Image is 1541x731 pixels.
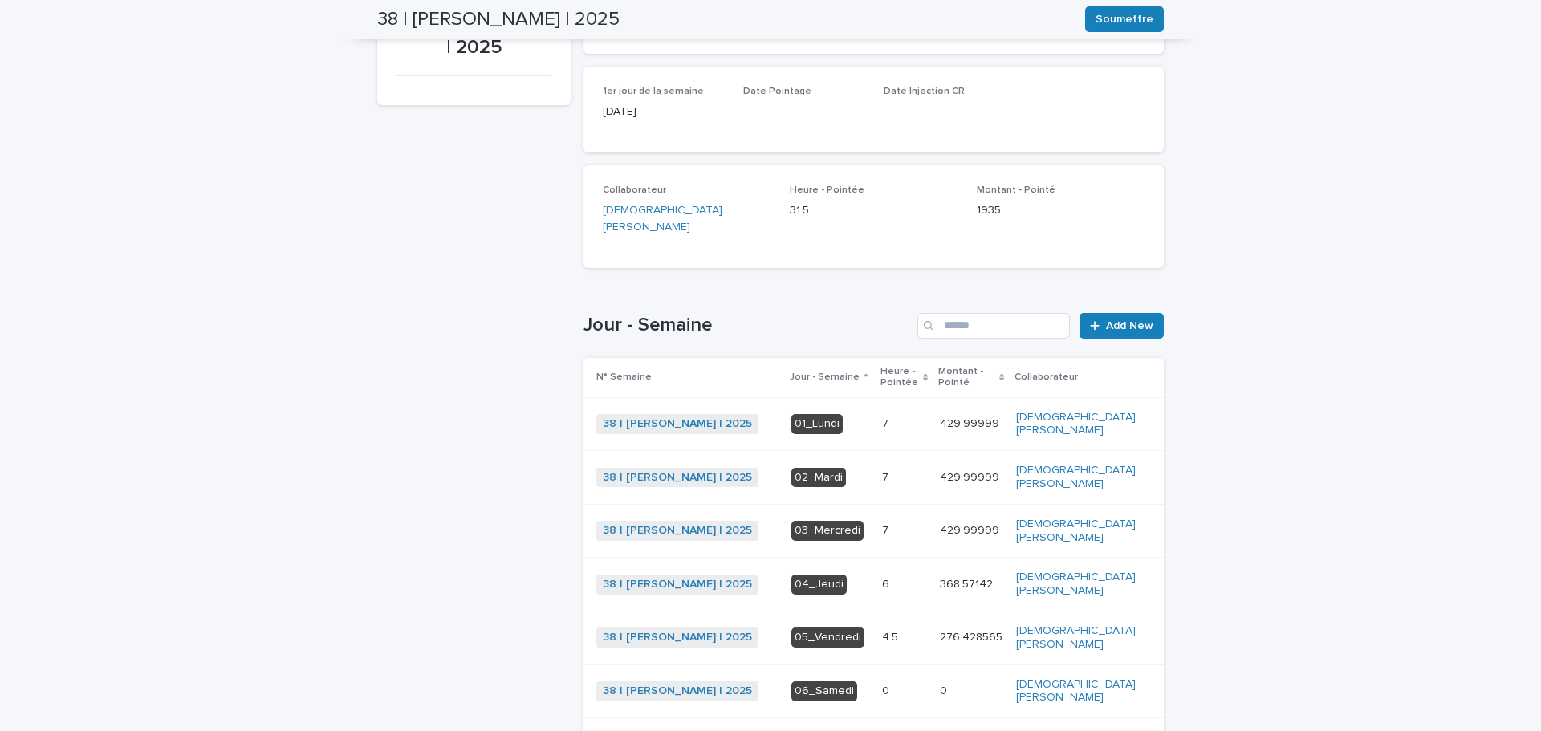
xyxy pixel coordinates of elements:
p: 1935 [977,202,1145,219]
div: 03_Mercredi [791,521,864,541]
span: Collaborateur [603,185,666,195]
p: 7 [882,468,892,485]
div: 02_Mardi [791,468,846,488]
tr: 38 | [PERSON_NAME] | 2025 02_Mardi77 429.99999429.99999 [DEMOGRAPHIC_DATA][PERSON_NAME] [583,451,1164,505]
a: [DEMOGRAPHIC_DATA][PERSON_NAME] [1016,518,1138,545]
tr: 38 | [PERSON_NAME] | 2025 06_Samedi00 00 [DEMOGRAPHIC_DATA][PERSON_NAME] [583,664,1164,718]
h2: 38 | [PERSON_NAME] | 2025 [377,8,620,31]
p: 6 [882,575,892,591]
p: 429.99999 [940,521,1002,538]
a: 38 | [PERSON_NAME] | 2025 [603,524,752,538]
p: 4.5 [882,627,901,644]
p: 0 [940,681,950,698]
p: [DATE] [603,104,724,120]
tr: 38 | [PERSON_NAME] | 2025 05_Vendredi4.54.5 276.428565276.428565 [DEMOGRAPHIC_DATA][PERSON_NAME] [583,611,1164,664]
p: 368.57142 [940,575,996,591]
a: 38 | [PERSON_NAME] | 2025 [603,684,752,698]
a: 38 | [PERSON_NAME] | 2025 [603,417,752,431]
p: - [743,104,864,120]
a: 38 | [PERSON_NAME] | 2025 [603,471,752,485]
span: Date Pointage [743,87,811,96]
h1: Jour - Semaine [583,314,911,337]
span: 1er jour de la semaine [603,87,704,96]
a: 38 | [PERSON_NAME] | 2025 [603,578,752,591]
tr: 38 | [PERSON_NAME] | 2025 04_Jeudi66 368.57142368.57142 [DEMOGRAPHIC_DATA][PERSON_NAME] [583,558,1164,611]
div: 05_Vendredi [791,627,864,648]
p: 429.99999 [940,468,1002,485]
p: 7 [882,521,892,538]
p: 7 [882,414,892,431]
a: [DEMOGRAPHIC_DATA][PERSON_NAME] [603,202,770,236]
p: - [884,104,1005,120]
div: 01_Lundi [791,414,843,434]
a: [DEMOGRAPHIC_DATA][PERSON_NAME] [1016,624,1138,652]
span: Add New [1106,320,1153,331]
tr: 38 | [PERSON_NAME] | 2025 01_Lundi77 429.99999429.99999 [DEMOGRAPHIC_DATA][PERSON_NAME] [583,397,1164,451]
a: [DEMOGRAPHIC_DATA][PERSON_NAME] [1016,411,1138,438]
a: Add New [1080,313,1164,339]
p: Heure - Pointée [880,363,919,392]
a: [DEMOGRAPHIC_DATA][PERSON_NAME] [1016,678,1138,705]
button: Soumettre [1085,6,1164,32]
p: 276.428565 [940,627,1006,644]
div: 04_Jeudi [791,575,847,595]
a: [DEMOGRAPHIC_DATA][PERSON_NAME] [1016,464,1138,491]
p: 31.5 [790,202,958,219]
p: Jour - Semaine [790,368,860,386]
p: Collaborateur [1014,368,1078,386]
p: 429.99999 [940,414,1002,431]
tr: 38 | [PERSON_NAME] | 2025 03_Mercredi77 429.99999429.99999 [DEMOGRAPHIC_DATA][PERSON_NAME] [583,504,1164,558]
p: N° Semaine [596,368,652,386]
span: Soumettre [1096,11,1153,27]
span: Heure - Pointée [790,185,864,195]
input: Search [917,313,1070,339]
span: Montant - Pointé [977,185,1055,195]
span: Date Injection CR [884,87,965,96]
a: [DEMOGRAPHIC_DATA][PERSON_NAME] [1016,571,1138,598]
p: 0 [882,681,892,698]
p: Montant - Pointé [938,363,996,392]
div: 06_Samedi [791,681,857,701]
a: 38 | [PERSON_NAME] | 2025 [603,631,752,644]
